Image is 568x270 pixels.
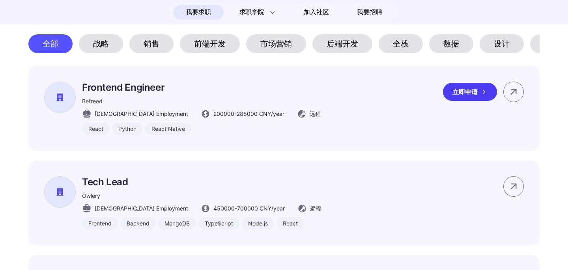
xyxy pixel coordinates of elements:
div: 战略 [79,34,123,53]
div: Node.js [242,217,274,230]
span: 我要招聘 [357,7,382,17]
div: React [82,123,110,135]
div: React [277,217,304,230]
div: 立即申请 [443,83,497,101]
div: 市场营销 [246,34,306,53]
div: MongoDB [158,217,196,230]
span: 450000 - 700000 CNY /year [213,204,285,212]
div: 全部 [28,34,73,53]
span: Owlery [82,192,100,199]
div: 数据 [429,34,473,53]
div: 后端开发 [312,34,372,53]
span: [DEMOGRAPHIC_DATA] Employment [95,204,188,212]
div: Backend [120,217,156,230]
span: Befreed [82,98,103,104]
span: 加入社区 [304,6,329,19]
div: Python [112,123,143,135]
div: React Native [145,123,191,135]
div: 销售 [129,34,174,53]
span: 200000 - 288000 CNY /year [213,110,284,118]
div: 前端开发 [180,34,240,53]
span: 求职学院 [239,7,264,17]
div: 设计 [480,34,524,53]
p: Frontend Engineer [82,82,321,93]
div: 全栈 [379,34,423,53]
span: 我要求职 [186,6,211,19]
span: [DEMOGRAPHIC_DATA] Employment [95,110,188,118]
span: 远程 [310,110,321,118]
p: Tech Lead [82,176,321,188]
a: 立即申请 [443,83,503,101]
span: 远程 [310,204,321,212]
div: Frontend [82,217,118,230]
div: TypeScript [198,217,239,230]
